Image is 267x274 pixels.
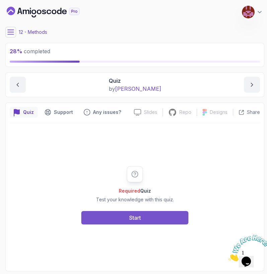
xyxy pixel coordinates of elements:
button: Feedback button [80,107,125,118]
div: Start [129,214,141,222]
p: Slides [144,109,157,116]
span: Required [119,188,140,194]
button: Share [233,109,260,116]
p: Support [54,109,73,116]
span: completed [10,48,50,55]
p: Share [247,109,260,116]
span: 1 [3,3,5,8]
button: next content [244,77,260,93]
p: Quiz [23,109,34,116]
p: by [109,85,161,93]
p: Repo [179,109,191,116]
p: Test your knowledge with this quiz. [96,196,174,203]
a: Dashboard [7,7,95,17]
iframe: chat widget [226,232,267,264]
h2: Quiz [96,188,174,194]
button: Support button [40,107,77,118]
img: Chat attention grabber [3,3,44,29]
p: Any issues? [93,109,121,116]
img: user profile image [242,6,255,18]
button: quiz button [10,107,38,118]
button: user profile image [242,5,263,19]
p: 12 - Methods [19,29,47,36]
p: Quiz [109,77,161,85]
span: [PERSON_NAME] [115,85,161,92]
button: Start [81,211,188,224]
button: previous content [10,77,26,93]
span: 28 % [10,48,22,55]
p: Designs [210,109,228,116]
